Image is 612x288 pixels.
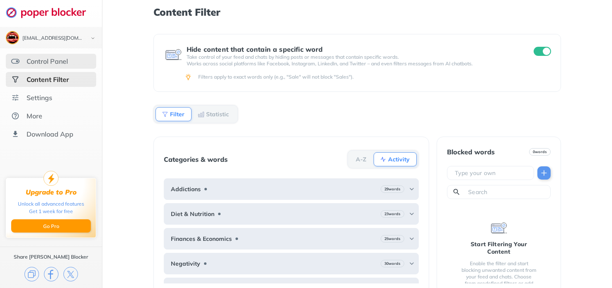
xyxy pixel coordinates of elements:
[6,7,95,18] img: logo-webpage.svg
[44,171,58,186] img: upgrade-to-pro.svg
[467,188,547,196] input: Search
[171,260,200,267] b: Negativity
[187,54,519,60] p: Take control of your feed and chats by hiding posts or messages that contain specific words.
[170,112,185,117] b: Filter
[206,112,229,117] b: Statistic
[88,34,98,43] img: chevron-bottom-black.svg
[171,186,201,192] b: Addictions
[164,156,228,163] div: Categories & words
[11,219,91,233] button: Go Pro
[388,157,410,162] b: Activity
[356,157,367,162] b: A-Z
[63,267,78,281] img: x.svg
[198,111,204,118] img: Statistic
[171,211,214,217] b: Diet & Nutrition
[198,74,549,80] div: Filters apply to exact words only (e.g., "Sale" will not block "Sales").
[11,130,19,138] img: download-app.svg
[18,200,84,208] div: Unlock all advanced features
[22,36,84,41] div: p1leroyal@gmail.com
[384,186,401,192] b: 29 words
[27,94,52,102] div: Settings
[7,32,18,43] img: ACg8ocKPVVDATv-T6EJDf5mZ9U1yAp9abNnWzVchsdIrWv2kiufGOPY=s96-c
[153,7,561,17] h1: Content Filter
[384,261,401,266] b: 30 words
[187,60,519,67] p: Works across social platforms like Facebook, Instagram, LinkedIn, and Twitter – and even filters ...
[460,240,537,255] div: Start Filtering Your Content
[27,75,69,84] div: Content Filter
[24,267,39,281] img: copy.svg
[29,208,73,215] div: Get 1 week for free
[44,267,58,281] img: facebook.svg
[447,148,495,156] div: Blocked words
[454,169,530,177] input: Type your own
[27,112,42,120] div: More
[11,75,19,84] img: social-selected.svg
[14,254,88,260] div: Share [PERSON_NAME] Blocker
[27,57,68,65] div: Control Panel
[384,236,401,242] b: 25 words
[384,211,401,217] b: 23 words
[187,46,519,53] div: Hide content that contain a specific word
[11,57,19,65] img: features.svg
[11,112,19,120] img: about.svg
[27,130,73,138] div: Download App
[533,149,547,155] b: 0 words
[380,156,386,163] img: Activity
[11,94,19,102] img: settings.svg
[26,188,77,196] div: Upgrade to Pro
[162,111,168,118] img: Filter
[171,235,232,242] b: Finances & Economics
